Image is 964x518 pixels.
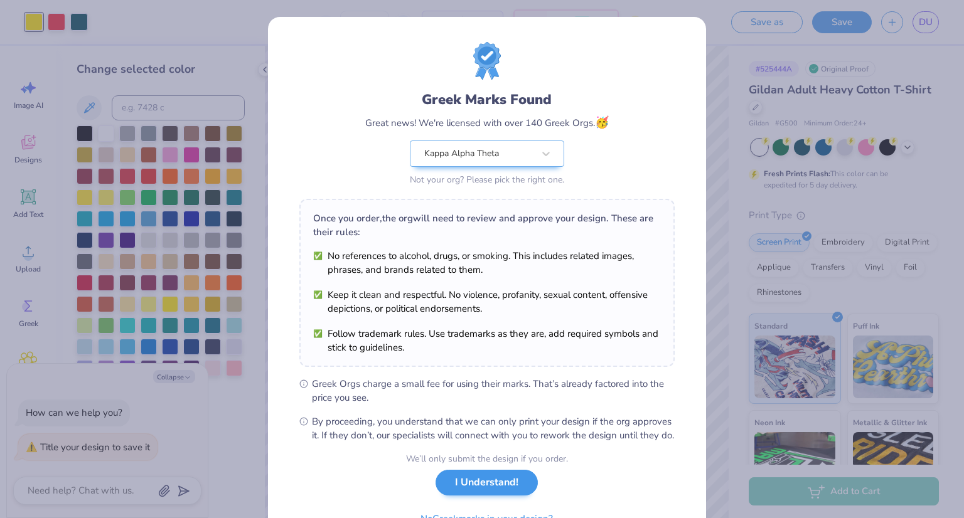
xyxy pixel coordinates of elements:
li: No references to alcohol, drugs, or smoking. This includes related images, phrases, and brands re... [313,249,661,277]
li: Keep it clean and respectful. No violence, profanity, sexual content, offensive depictions, or po... [313,288,661,315]
button: I Understand! [436,470,538,495]
div: Not your org? Please pick the right one. [410,173,564,186]
div: Great news! We're licensed with over 140 Greek Orgs. [365,114,609,131]
span: Greek Orgs charge a small fee for using their marks. That’s already factored into the price you see. [312,377,675,404]
span: 🥳 [595,115,609,130]
div: Greek Marks Found [422,90,552,110]
img: License badge [473,42,501,80]
div: We’ll only submit the design if you order. [406,452,568,465]
li: Follow trademark rules. Use trademarks as they are, add required symbols and stick to guidelines. [313,327,661,354]
div: Once you order, the org will need to review and approve your design. These are their rules: [313,211,661,239]
span: By proceeding, you understand that we can only print your design if the org approves it. If they ... [312,415,675,442]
